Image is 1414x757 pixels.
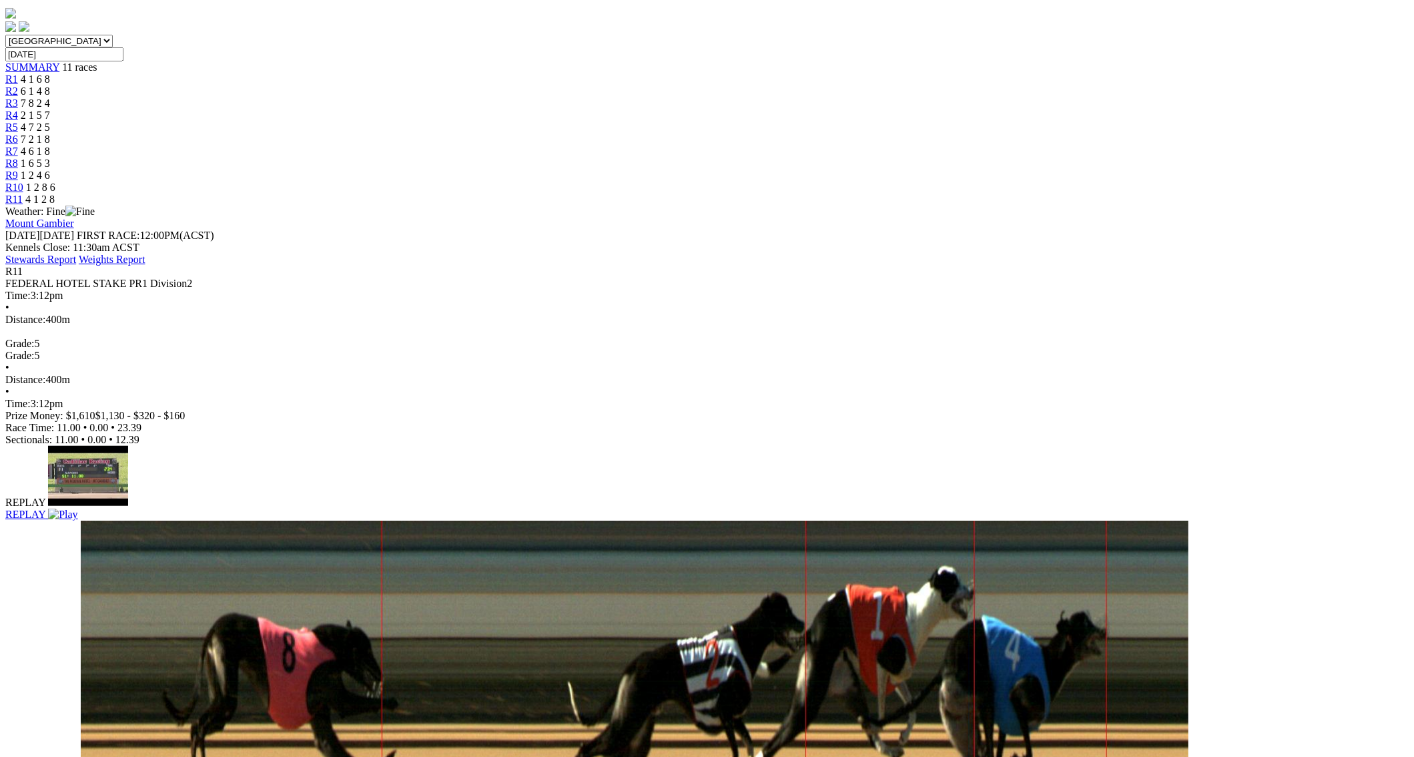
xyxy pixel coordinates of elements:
[5,302,9,313] span: •
[21,134,50,145] span: 7 2 1 8
[5,266,23,277] span: R11
[21,85,50,97] span: 6 1 4 8
[5,134,18,145] a: R6
[5,109,18,121] a: R4
[77,230,139,241] span: FIRST RACE:
[5,314,45,325] span: Distance:
[5,338,35,349] span: Grade:
[21,170,50,181] span: 1 2 4 6
[5,362,9,373] span: •
[5,194,23,205] a: R11
[5,47,123,61] input: Select date
[5,386,9,397] span: •
[48,509,77,521] img: Play
[89,422,108,433] span: 0.00
[5,85,18,97] a: R2
[5,73,18,85] a: R1
[57,422,80,433] span: 11.00
[19,21,29,32] img: twitter.svg
[26,182,55,193] span: 1 2 8 6
[5,509,45,520] span: REPLAY
[5,158,18,169] a: R8
[5,218,74,229] a: Mount Gambier
[109,434,113,445] span: •
[83,422,87,433] span: •
[5,422,54,433] span: Race Time:
[5,230,40,241] span: [DATE]
[95,410,186,421] span: $1,130 - $320 - $160
[21,121,50,133] span: 4 7 2 5
[5,242,1409,254] div: Kennels Close: 11:30am ACST
[5,182,23,193] a: R10
[5,206,95,217] span: Weather: Fine
[5,410,1409,422] div: Prize Money: $1,610
[5,398,1409,410] div: 3:12pm
[21,158,50,169] span: 1 6 5 3
[25,194,55,205] span: 4 1 2 8
[5,61,59,73] a: SUMMARY
[111,422,115,433] span: •
[5,290,31,301] span: Time:
[48,446,128,506] img: default.jpg
[81,434,85,445] span: •
[5,230,74,241] span: [DATE]
[79,254,145,265] a: Weights Report
[5,8,16,19] img: logo-grsa-white.png
[115,434,139,445] span: 12.39
[21,97,50,109] span: 7 8 2 4
[5,338,1409,350] div: 5
[65,206,95,218] img: Fine
[5,374,45,385] span: Distance:
[5,374,1409,386] div: 400m
[5,398,31,409] span: Time:
[117,422,141,433] span: 23.39
[55,434,78,445] span: 11.00
[5,290,1409,302] div: 3:12pm
[5,146,18,157] a: R7
[62,61,97,73] span: 11 races
[5,21,16,32] img: facebook.svg
[5,314,1409,326] div: 400m
[5,350,1409,362] div: 5
[5,97,18,109] a: R3
[5,434,52,445] span: Sectionals:
[5,497,1409,521] a: REPLAY Play
[5,278,1409,290] div: FEDERAL HOTEL STAKE PR1 Division2
[5,254,76,265] a: Stewards Report
[77,230,214,241] span: 12:00PM(ACST)
[5,350,35,361] span: Grade:
[87,434,106,445] span: 0.00
[5,121,18,133] a: R5
[5,497,45,508] span: REPLAY
[21,73,50,85] span: 4 1 6 8
[21,109,50,121] span: 2 1 5 7
[21,146,50,157] span: 4 6 1 8
[5,170,18,181] a: R9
